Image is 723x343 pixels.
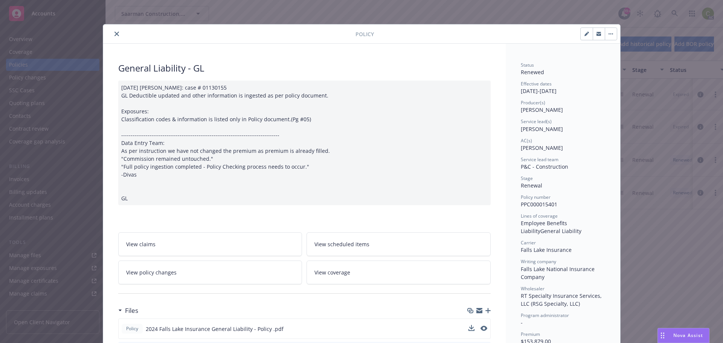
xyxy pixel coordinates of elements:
span: Renewed [521,69,544,76]
button: download file [468,325,474,333]
span: Policy [125,325,140,332]
span: View policy changes [126,268,177,276]
span: View scheduled items [314,240,369,248]
span: Program administrator [521,312,569,319]
span: Falls Lake Insurance [521,246,572,253]
button: preview file [480,325,487,333]
span: Effective dates [521,81,552,87]
span: General Liability [540,227,581,235]
h3: Files [125,306,138,316]
a: View coverage [307,261,491,284]
div: [DATE] [PERSON_NAME]: case # 01130155 GL Deductible updated and other information is ingested as ... [118,81,491,205]
span: Writing company [521,258,556,265]
button: download file [468,325,474,331]
button: Nova Assist [657,328,709,343]
span: - [521,319,523,326]
span: [PERSON_NAME] [521,125,563,133]
span: PPC000015401 [521,201,557,208]
span: Producer(s) [521,99,545,106]
span: Renewal [521,182,542,189]
span: Falls Lake National Insurance Company [521,265,596,280]
a: View claims [118,232,302,256]
span: Carrier [521,239,536,246]
button: preview file [480,326,487,331]
div: [DATE] - [DATE] [521,81,605,95]
span: Status [521,62,534,68]
span: Policy [355,30,374,38]
span: View claims [126,240,156,248]
span: Stage [521,175,533,181]
button: close [112,29,121,38]
span: Service lead team [521,156,558,163]
span: P&C - Construction [521,163,568,170]
span: Nova Assist [673,332,703,338]
span: [PERSON_NAME] [521,106,563,113]
span: 2024 Falls Lake Insurance General Liability - Policy .pdf [146,325,284,333]
span: Employee Benefits Liability [521,220,569,235]
span: Premium [521,331,540,337]
div: Drag to move [658,328,667,343]
span: Policy number [521,194,551,200]
span: View coverage [314,268,350,276]
div: Files [118,306,138,316]
span: RT Specialty Insurance Services, LLC (RSG Specialty, LLC) [521,292,603,307]
span: AC(s) [521,137,532,144]
span: Wholesaler [521,285,545,292]
span: Lines of coverage [521,213,558,219]
a: View scheduled items [307,232,491,256]
span: [PERSON_NAME] [521,144,563,151]
div: General Liability - GL [118,62,491,75]
a: View policy changes [118,261,302,284]
span: Service lead(s) [521,118,552,125]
